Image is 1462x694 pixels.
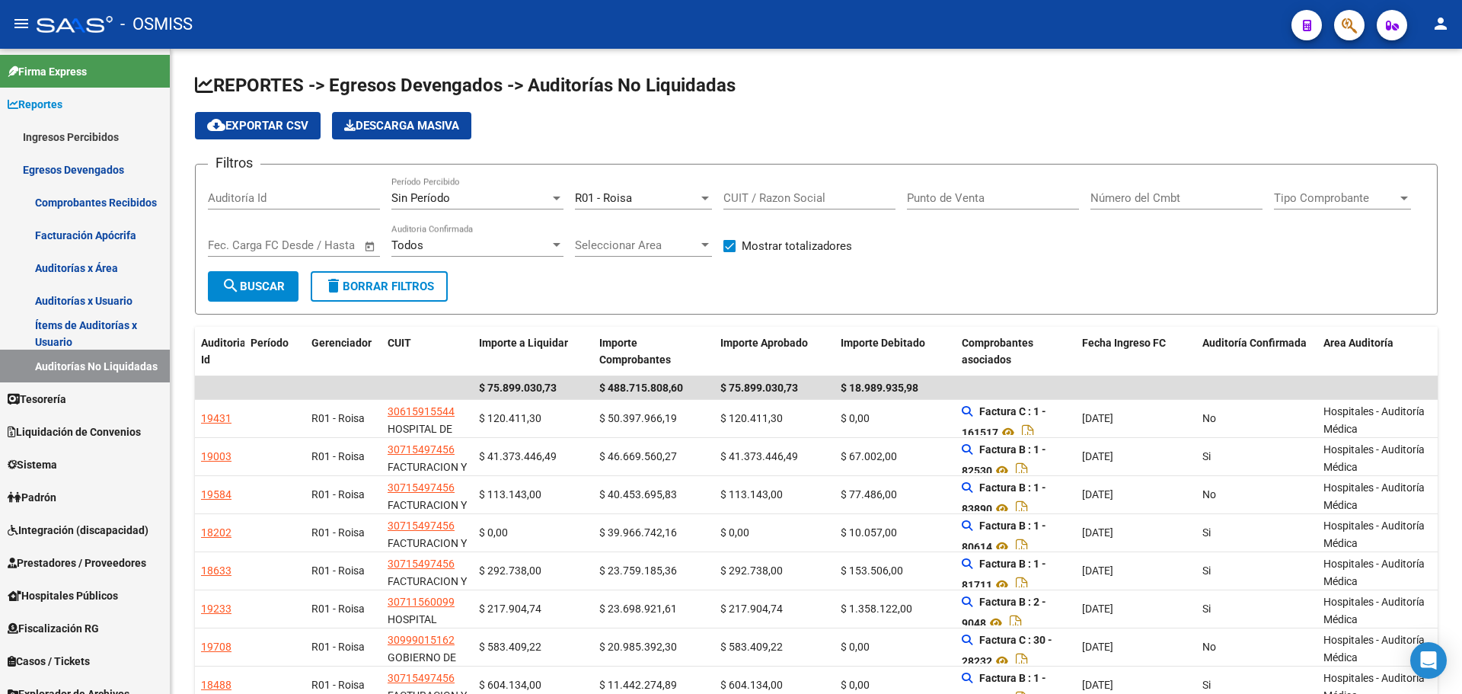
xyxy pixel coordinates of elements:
[841,382,918,394] span: $ 18.989.935,98
[388,481,455,494] span: 30715497456
[599,679,677,691] span: $ 11.442.274,89
[8,653,90,670] span: Casos / Tickets
[311,488,365,501] span: R01 - Roisa
[120,8,193,41] span: - OSMISS
[599,641,677,653] span: $ 20.985.392,30
[962,337,1033,366] span: Comprobantes asociados
[388,499,467,580] span: FACTURACION Y COBRANZA DE LOS EFECTORES PUBLICOS S.E.
[201,524,231,542] div: 18202
[841,412,870,424] span: $ 0,00
[1202,488,1216,501] span: No
[720,603,783,615] span: $ 217.904,74
[1323,634,1425,664] span: Hospitales - Auditoría Médica
[388,537,467,619] span: FACTURACION Y COBRANZA DE LOS EFECTORES PUBLICOS S.E.
[8,489,56,506] span: Padrón
[720,679,783,691] span: $ 604.134,00
[388,596,455,608] span: 30711560099
[1202,412,1216,424] span: No
[311,337,372,349] span: Gerenciador
[1082,679,1113,691] span: [DATE]
[1082,641,1113,653] span: [DATE]
[1012,497,1032,521] i: Descargar documento
[8,587,118,604] span: Hospitales Públicos
[388,423,472,504] span: HOSPITAL DE PEDIATRIA SAMIC "PROFESOR [PERSON_NAME]"
[1323,558,1425,587] span: Hospitales - Auditoría Médica
[1082,564,1113,577] span: [DATE]
[962,596,1046,629] strong: Factura B : 2 - 9048
[962,443,1046,477] strong: Factura B : 1 - 82530
[388,672,455,684] span: 30715497456
[599,337,671,366] span: Importe Comprobantes
[720,488,783,501] span: $ 113.143,00
[575,191,632,205] span: R01 - Roisa
[720,564,783,577] span: $ 292.738,00
[207,119,308,133] span: Exportar CSV
[479,526,508,539] span: $ 0,00
[1432,14,1450,33] mat-icon: person
[324,277,343,295] mat-icon: delete
[841,450,897,462] span: $ 67.002,00
[201,562,231,580] div: 18633
[1012,573,1032,597] i: Descargar documento
[841,679,870,691] span: $ 0,00
[311,679,365,691] span: R01 - Roisa
[201,676,231,694] div: 18488
[208,152,260,174] h3: Filtros
[599,412,677,424] span: $ 50.397.966,19
[962,558,1046,591] strong: Factura B : 1 - 81711
[1202,337,1307,349] span: Auditoría Confirmada
[1202,526,1211,539] span: Si
[841,488,897,501] span: $ 77.486,00
[324,280,434,293] span: Borrar Filtros
[207,116,225,134] mat-icon: cloud_download
[1410,642,1447,679] div: Open Intercom Messenger
[201,486,231,504] div: 19584
[381,327,473,377] datatable-header-cell: CUIT
[720,641,783,653] span: $ 583.409,22
[332,112,471,139] button: Descarga Masiva
[195,327,244,377] datatable-header-cell: Auditoria Id
[201,600,231,618] div: 19233
[1202,603,1211,615] span: Si
[391,191,450,205] span: Sin Período
[599,564,677,577] span: $ 23.759.185,36
[1012,459,1032,483] i: Descargar documento
[388,337,411,349] span: CUIT
[1323,337,1393,349] span: Area Auditoría
[311,450,365,462] span: R01 - Roisa
[311,641,365,653] span: R01 - Roisa
[720,412,783,424] span: $ 120.411,30
[201,448,231,465] div: 19003
[1076,327,1196,377] datatable-header-cell: Fecha Ingreso FC
[720,450,798,462] span: $ 41.373.446,49
[208,238,257,252] input: Start date
[391,238,423,252] span: Todos
[1317,327,1438,377] datatable-header-cell: Area Auditoría
[1082,412,1113,424] span: [DATE]
[1012,535,1032,559] i: Descargar documento
[388,443,455,456] span: 30715497456
[479,488,541,501] span: $ 113.143,00
[599,603,677,615] span: $ 23.698.921,61
[956,327,1076,377] datatable-header-cell: Comprobantes asociados
[8,96,62,113] span: Reportes
[1274,191,1397,205] span: Tipo Comprobante
[1196,327,1317,377] datatable-header-cell: Auditoría Confirmada
[311,564,365,577] span: R01 - Roisa
[195,112,321,139] button: Exportar CSV
[1323,596,1425,625] span: Hospitales - Auditoría Médica
[841,603,912,615] span: $ 1.358.122,00
[1202,564,1211,577] span: Si
[1323,481,1425,511] span: Hospitales - Auditoría Médica
[201,337,246,366] span: Auditoria Id
[1202,450,1211,462] span: Si
[962,520,1046,553] strong: Factura B : 1 - 80614
[742,237,852,255] span: Mostrar totalizadores
[388,634,455,646] span: 30999015162
[201,638,231,656] div: 19708
[479,679,541,691] span: $ 604.134,00
[479,603,541,615] span: $ 217.904,74
[841,564,903,577] span: $ 153.506,00
[201,410,231,427] div: 19431
[311,412,365,424] span: R01 - Roisa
